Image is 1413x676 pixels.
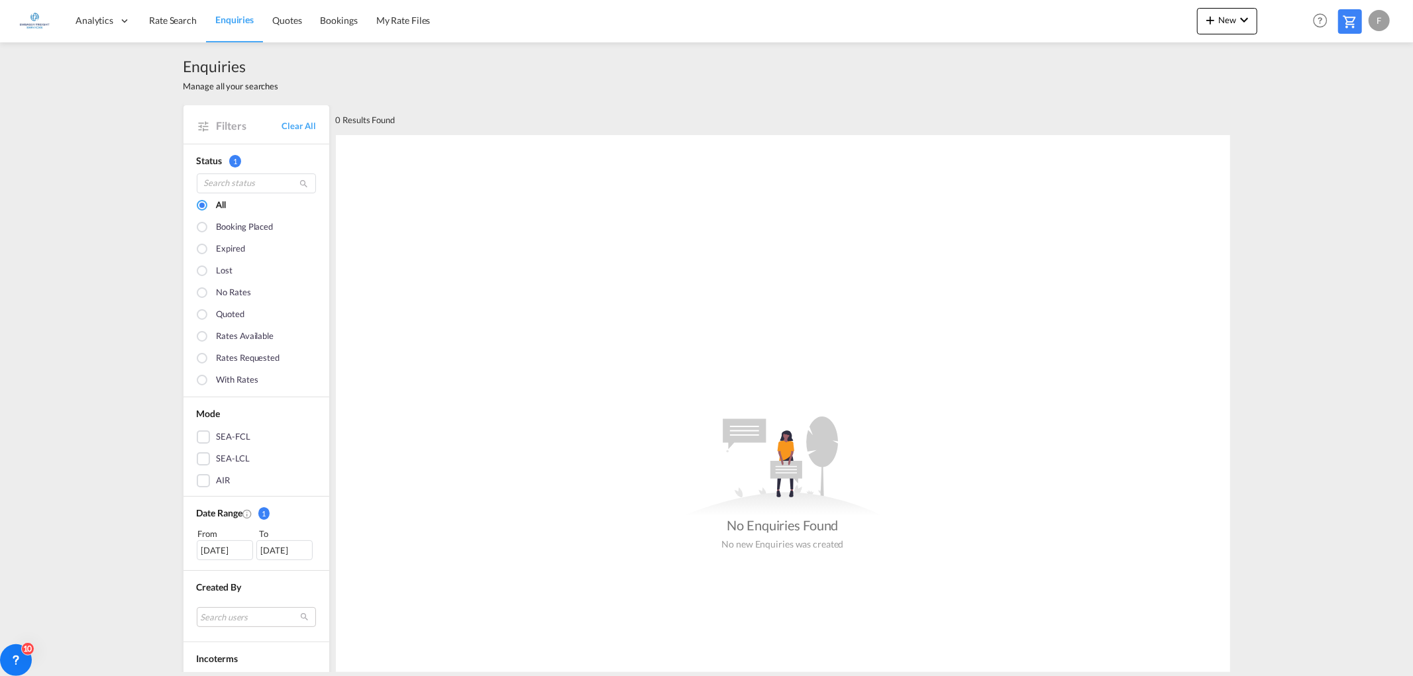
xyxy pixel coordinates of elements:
div: SEA-FCL [217,430,250,444]
span: Manage all your searches [183,80,279,92]
div: [DATE] [256,540,313,560]
span: Date Range [197,507,242,518]
div: [DATE] [197,540,253,560]
div: No new Enquiries was created [721,534,843,551]
span: My Rate Files [376,15,431,26]
span: Mode [197,408,221,419]
md-icon: assets/icons/custom/empty_quotes.svg [684,416,882,516]
span: Rate Search [149,15,197,26]
span: 1 [258,507,270,520]
span: Enquiries [183,56,279,77]
input: Search status [197,173,316,193]
div: Help [1309,9,1338,33]
md-icon: icon-chevron-down [1236,12,1252,28]
span: Quotes [272,15,301,26]
div: Rates available [217,330,274,344]
div: Lost [217,264,233,279]
span: Help [1309,9,1332,32]
button: icon-plus 400-fgNewicon-chevron-down [1197,8,1257,34]
div: Quoted [217,308,244,322]
div: F [1369,10,1390,31]
div: All [217,199,227,213]
div: No rates [217,286,251,301]
div: 0 Results Found [336,105,395,134]
span: 1 [229,155,241,168]
span: From To [DATE][DATE] [197,527,316,560]
div: From [197,527,255,540]
span: Analytics [76,14,113,27]
span: Filters [217,119,282,133]
a: Clear All [282,120,315,132]
span: Enquiries [215,14,254,25]
md-icon: icon-plus 400-fg [1202,12,1218,28]
div: SEA-LCL [217,452,250,465]
div: No Enquiries Found [727,516,838,534]
span: Status [197,155,222,166]
span: Incoterms [197,653,238,664]
span: New [1202,15,1252,25]
md-icon: Created On [242,508,253,519]
span: Bookings [321,15,358,26]
div: AIR [217,474,231,487]
div: Booking placed [217,220,274,235]
md-icon: icon-magnify [299,179,309,189]
div: To [258,527,316,540]
img: e1326340b7c511ef854e8d6a806141ad.jpg [20,6,50,36]
div: With rates [217,373,258,388]
div: Rates Requested [217,352,280,366]
span: Created By [197,581,241,593]
div: Expired [217,242,245,257]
